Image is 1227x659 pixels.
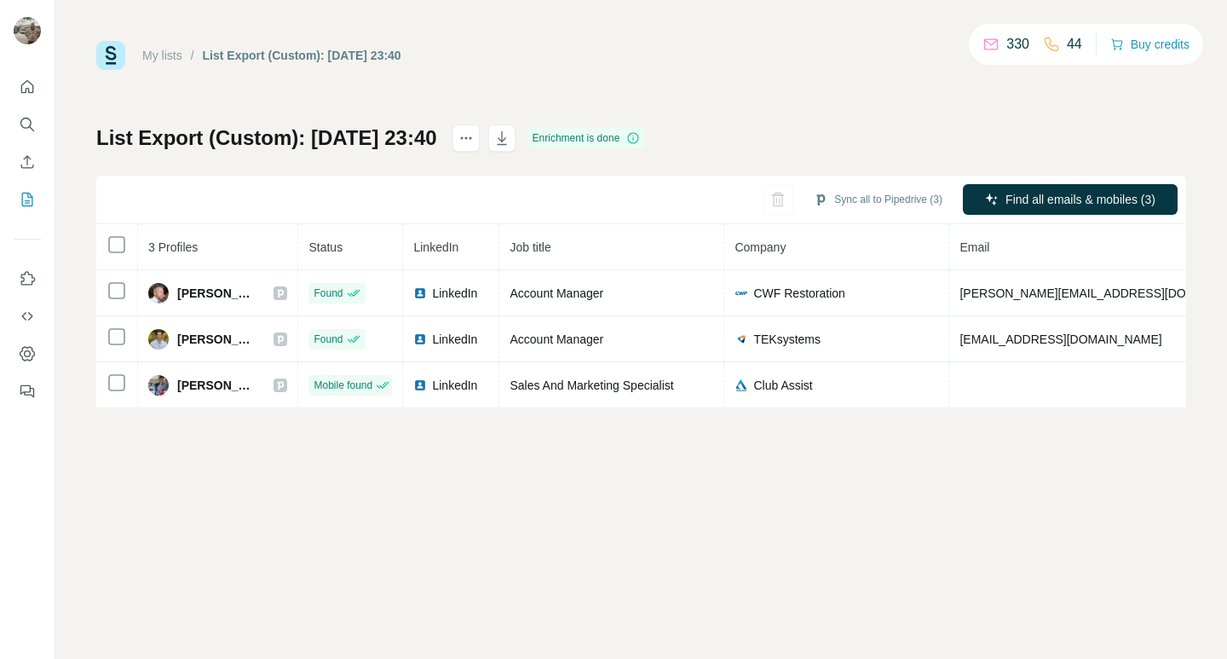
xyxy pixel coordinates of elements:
[413,332,427,346] img: LinkedIn logo
[96,124,437,152] h1: List Export (Custom): [DATE] 23:40
[14,184,41,215] button: My lists
[177,331,256,348] span: [PERSON_NAME]
[148,329,169,350] img: Avatar
[14,147,41,177] button: Enrich CSV
[963,184,1178,215] button: Find all emails & mobiles (3)
[314,332,343,347] span: Found
[177,285,256,302] span: [PERSON_NAME]
[1006,34,1029,55] p: 330
[432,331,477,348] span: LinkedIn
[14,109,41,140] button: Search
[413,240,458,254] span: LinkedIn
[314,286,343,301] span: Found
[510,379,673,392] span: Sales And Marketing Specialist
[734,379,748,392] img: company-logo
[203,47,401,64] div: List Export (Custom): [DATE] 23:40
[14,72,41,102] button: Quick start
[142,49,182,62] a: My lists
[527,128,646,148] div: Enrichment is done
[308,240,343,254] span: Status
[734,286,748,300] img: company-logo
[432,285,477,302] span: LinkedIn
[314,378,372,393] span: Mobile found
[96,41,125,70] img: Surfe Logo
[452,124,480,152] button: actions
[510,240,550,254] span: Job title
[148,240,198,254] span: 3 Profiles
[413,379,427,392] img: LinkedIn logo
[734,332,748,346] img: company-logo
[14,263,41,294] button: Use Surfe on LinkedIn
[510,286,603,300] span: Account Manager
[14,338,41,369] button: Dashboard
[432,377,477,394] span: LinkedIn
[802,187,954,212] button: Sync all to Pipedrive (3)
[177,377,256,394] span: [PERSON_NAME]
[734,240,786,254] span: Company
[1067,34,1082,55] p: 44
[14,17,41,44] img: Avatar
[510,332,603,346] span: Account Manager
[959,240,989,254] span: Email
[1005,191,1155,208] span: Find all emails & mobiles (3)
[191,47,194,64] li: /
[148,283,169,303] img: Avatar
[753,377,812,394] span: Club Assist
[413,286,427,300] img: LinkedIn logo
[753,331,821,348] span: TEKsystems
[14,376,41,407] button: Feedback
[959,332,1161,346] span: [EMAIL_ADDRESS][DOMAIN_NAME]
[14,301,41,332] button: Use Surfe API
[1110,32,1190,56] button: Buy credits
[753,285,844,302] span: CWF Restoration
[148,375,169,396] img: Avatar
